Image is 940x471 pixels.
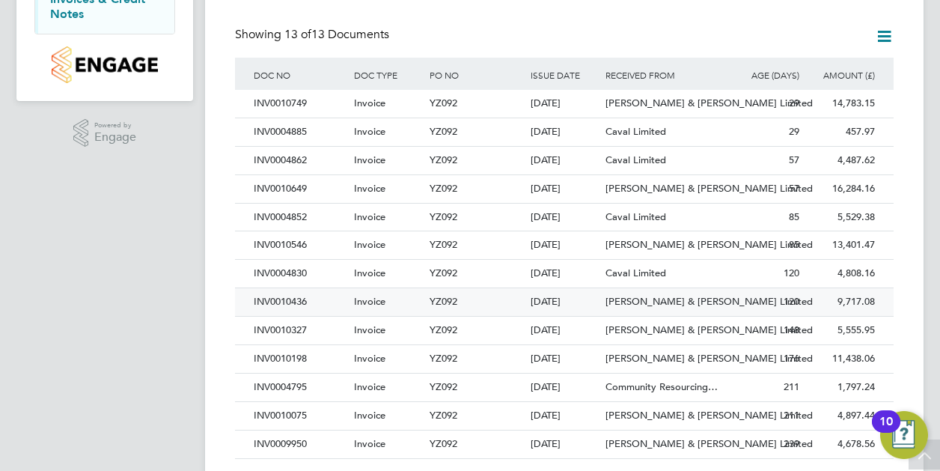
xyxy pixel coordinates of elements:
a: Go to home page [34,46,175,83]
div: ISSUE DATE [527,58,602,92]
div: INV0004795 [250,374,350,401]
div: 4,678.56 [803,431,879,458]
span: 29 [789,97,799,109]
div: DOC NO [250,58,350,92]
span: Caval Limited [605,267,666,279]
span: 211 [784,409,799,422]
div: [DATE] [527,288,602,316]
div: DOC TYPE [350,58,426,92]
div: 9,717.08 [803,288,879,316]
div: Showing [235,27,392,43]
span: Powered by [94,119,136,132]
span: Invoice [354,352,385,365]
div: INV0010075 [250,402,350,430]
div: AMOUNT (£) [803,58,879,92]
span: [PERSON_NAME] & [PERSON_NAME] Limited [605,409,813,422]
span: YZ092 [430,323,457,336]
div: 5,529.38 [803,204,879,231]
div: [DATE] [527,118,602,146]
span: YZ092 [430,267,457,279]
div: [DATE] [527,345,602,373]
span: [PERSON_NAME] & [PERSON_NAME] Limited [605,182,813,195]
span: [PERSON_NAME] & [PERSON_NAME] Limited [605,295,813,308]
span: Invoice [354,125,385,138]
span: Caval Limited [605,154,666,166]
div: [DATE] [527,204,602,231]
div: 4,487.62 [803,147,879,174]
div: INV0010546 [250,231,350,259]
div: INV0004885 [250,118,350,146]
button: Open Resource Center, 10 new notifications [880,411,928,459]
span: Invoice [354,323,385,336]
div: 4,897.44 [803,402,879,430]
div: PO NO [426,58,526,92]
span: YZ092 [430,125,457,138]
div: [DATE] [527,147,602,174]
div: 14,783.15 [803,90,879,118]
div: INV0010649 [250,175,350,203]
span: YZ092 [430,409,457,422]
span: Caval Limited [605,125,666,138]
div: INV0009950 [250,431,350,458]
div: 10 [879,422,893,441]
span: 85 [789,210,799,223]
span: YZ092 [430,437,457,450]
span: Invoice [354,437,385,450]
span: 176 [784,352,799,365]
div: INV0010198 [250,345,350,373]
span: YZ092 [430,97,457,109]
span: Invoice [354,409,385,422]
div: 4,808.16 [803,260,879,288]
span: [PERSON_NAME] & [PERSON_NAME] Limited [605,97,813,109]
div: [DATE] [527,231,602,259]
div: [DATE] [527,402,602,430]
div: [DATE] [527,431,602,458]
span: [PERSON_NAME] & [PERSON_NAME] Limited [605,437,813,450]
span: [PERSON_NAME] & [PERSON_NAME] Limited [605,352,813,365]
a: Powered byEngage [73,119,137,148]
span: 239 [784,437,799,450]
span: [PERSON_NAME] & [PERSON_NAME] Limited [605,323,813,336]
span: 13 of [284,27,311,42]
span: 211 [784,380,799,393]
div: INV0010749 [250,90,350,118]
span: Invoice [354,154,385,166]
span: 57 [789,154,799,166]
span: 120 [784,267,799,279]
div: [DATE] [527,374,602,401]
span: YZ092 [430,295,457,308]
div: INV0004830 [250,260,350,288]
span: 148 [784,323,799,336]
img: countryside-properties-logo-retina.png [52,46,157,83]
div: 1,797.24 [803,374,879,401]
div: [DATE] [527,90,602,118]
span: [PERSON_NAME] & [PERSON_NAME] Limited [605,238,813,251]
div: 13,401.47 [803,231,879,259]
div: 5,555.95 [803,317,879,344]
span: 85 [789,238,799,251]
span: Invoice [354,267,385,279]
span: YZ092 [430,352,457,365]
span: YZ092 [430,182,457,195]
span: Community Resourcing… [605,380,718,393]
div: [DATE] [527,175,602,203]
span: Engage [94,131,136,144]
div: [DATE] [527,317,602,344]
span: YZ092 [430,380,457,393]
span: YZ092 [430,238,457,251]
span: YZ092 [430,210,457,223]
span: Invoice [354,182,385,195]
span: Invoice [354,380,385,393]
span: 120 [784,295,799,308]
span: Invoice [354,97,385,109]
span: Invoice [354,210,385,223]
div: INV0004852 [250,204,350,231]
div: INV0004862 [250,147,350,174]
span: YZ092 [430,154,457,166]
div: RECEIVED FROM [602,58,727,92]
div: [DATE] [527,260,602,288]
span: Caval Limited [605,210,666,223]
span: Invoice [354,295,385,308]
span: 13 Documents [284,27,389,42]
div: INV0010436 [250,288,350,316]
